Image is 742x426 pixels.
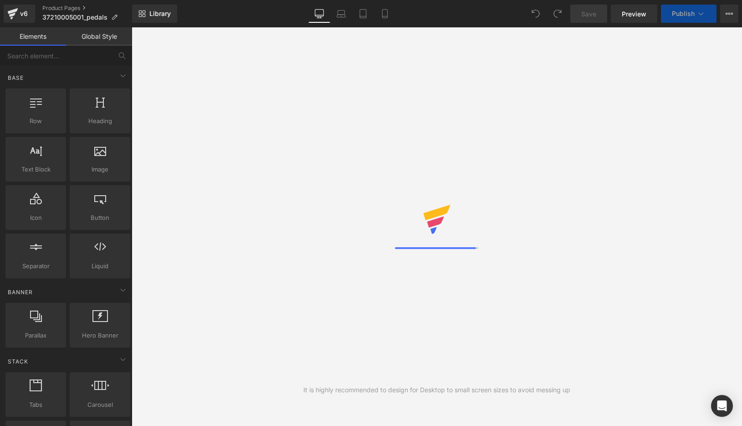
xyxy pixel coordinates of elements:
span: Image [72,165,128,174]
button: More [720,5,738,23]
span: Tabs [8,400,63,410]
span: Icon [8,213,63,223]
span: 37210005001_pedals [42,14,107,21]
span: Base [7,73,25,82]
span: Publish [672,10,695,17]
button: Publish [661,5,716,23]
span: Button [72,213,128,223]
a: Laptop [330,5,352,23]
span: Banner [7,288,34,296]
span: Parallax [8,331,63,340]
span: Stack [7,357,29,366]
span: Library [149,10,171,18]
a: Tablet [352,5,374,23]
a: New Library [132,5,177,23]
span: Save [581,9,596,19]
a: Desktop [308,5,330,23]
span: Separator [8,261,63,271]
div: Open Intercom Messenger [711,395,733,417]
span: Liquid [72,261,128,271]
span: Text Block [8,165,63,174]
span: Carousel [72,400,128,410]
a: Global Style [66,27,132,46]
span: Hero Banner [72,331,128,340]
div: It is highly recommended to design for Desktop to small screen sizes to avoid messing up [303,385,570,395]
a: v6 [4,5,35,23]
button: Undo [527,5,545,23]
span: Preview [622,9,646,19]
span: Row [8,116,63,126]
a: Preview [611,5,657,23]
a: Mobile [374,5,396,23]
span: Heading [72,116,128,126]
button: Redo [548,5,567,23]
div: v6 [18,8,30,20]
a: Product Pages [42,5,132,12]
